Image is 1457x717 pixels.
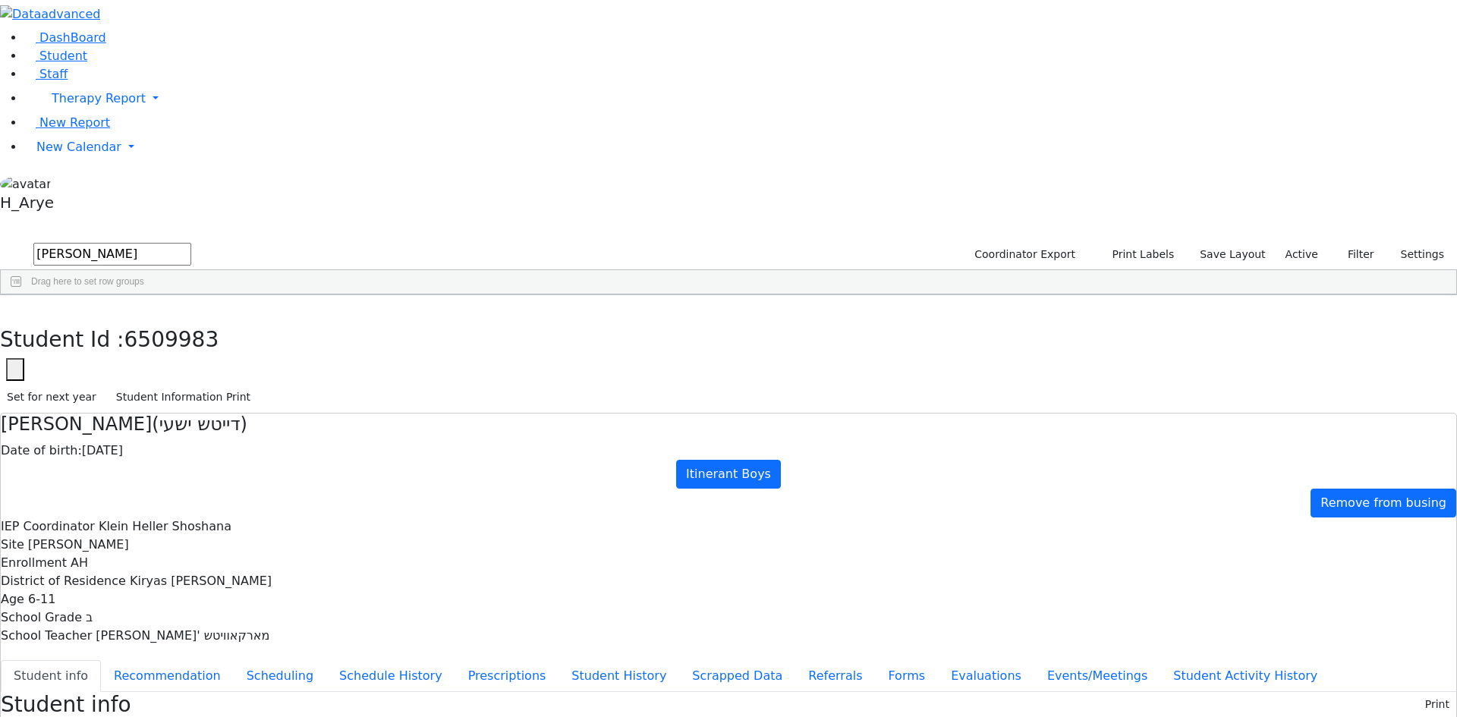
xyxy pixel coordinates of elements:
button: Forms [875,660,938,692]
label: Enrollment [1,554,67,572]
button: Coordinator Export [965,243,1082,266]
span: ב [86,610,93,624]
label: IEP Coordinator [1,517,95,536]
a: Student [24,49,87,63]
a: Therapy Report [24,83,1457,114]
button: Student info [1,660,101,692]
span: Remove from busing [1320,495,1446,510]
button: Save Layout [1193,243,1272,266]
label: School Teacher [1,627,92,645]
button: Scrapped Data [679,660,795,692]
span: Staff [39,67,68,81]
span: (דייטש ישעי) [152,414,247,435]
a: Remove from busing [1311,489,1456,517]
span: New Calendar [36,140,121,154]
div: [DATE] [1,442,1456,460]
span: Drag here to set row groups [31,276,144,287]
button: Student History [559,660,679,692]
button: Student Activity History [1160,660,1330,692]
label: Age [1,590,24,609]
span: Kiryas [PERSON_NAME] [130,574,272,588]
a: Staff [24,67,68,81]
button: Schedule History [326,660,455,692]
input: Search [33,243,191,266]
button: Referrals [795,660,875,692]
button: Evaluations [938,660,1034,692]
label: Active [1279,243,1325,266]
label: School Grade [1,609,82,627]
span: New Report [39,115,110,130]
span: Student [39,49,87,63]
span: 6-11 [28,592,55,606]
label: District of Residence [1,572,126,590]
button: Print [1418,693,1456,716]
span: [PERSON_NAME]' מארקאוויטש [96,628,269,643]
a: New Report [24,115,110,130]
a: New Calendar [24,132,1457,162]
span: AH [71,555,88,570]
button: Filter [1328,243,1381,266]
span: Klein Heller Shoshana [99,519,231,533]
a: Itinerant Boys [676,460,781,489]
button: Scheduling [234,660,326,692]
button: Student Information Print [109,385,257,409]
button: Settings [1381,243,1451,266]
button: Recommendation [101,660,234,692]
span: DashBoard [39,30,106,45]
button: Prescriptions [455,660,559,692]
label: Site [1,536,24,554]
h4: [PERSON_NAME] [1,414,1456,436]
span: 6509983 [124,327,219,352]
a: DashBoard [24,30,106,45]
label: Date of birth: [1,442,82,460]
span: Therapy Report [52,91,146,105]
button: Events/Meetings [1034,660,1160,692]
button: Print Labels [1094,243,1181,266]
span: [PERSON_NAME] [28,537,129,552]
